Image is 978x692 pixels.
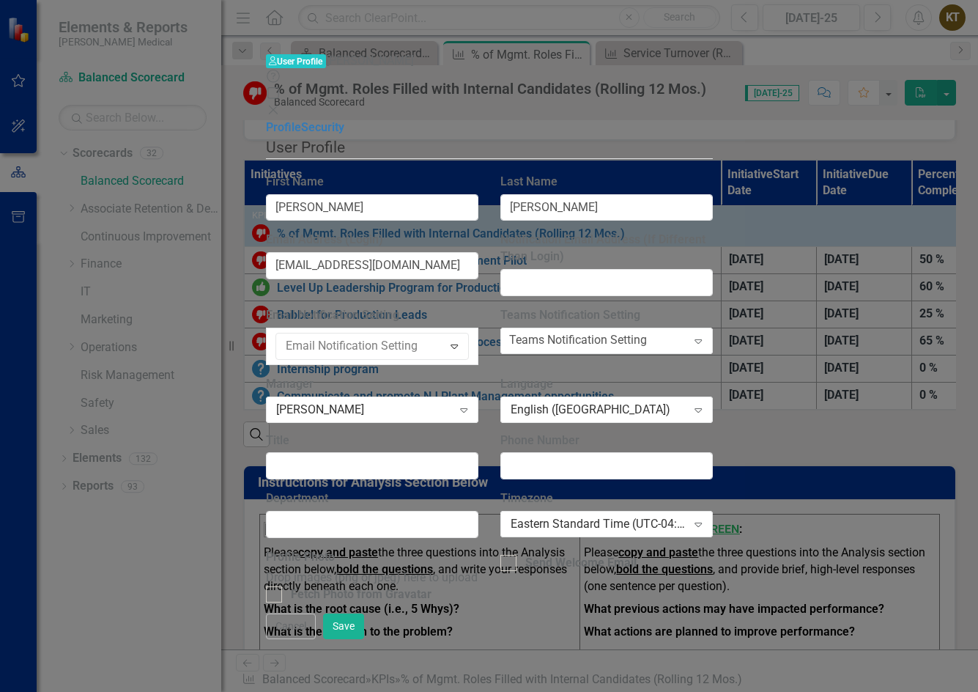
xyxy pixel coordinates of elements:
[500,432,713,449] label: Phone Number
[266,376,478,393] label: Manager
[323,614,364,639] button: Save
[326,54,414,67] span: [PERSON_NAME]
[266,490,478,507] label: Department
[509,332,647,349] div: Teams Notification Setting
[301,120,344,134] a: Security
[266,570,478,586] div: Drop images (png or jpeg) here to upload
[500,174,713,191] label: Last Name
[266,232,478,249] label: Email Address (Login)
[276,401,453,418] div: [PERSON_NAME]
[500,490,713,507] label: Timezone
[266,174,478,191] label: First Name
[266,307,478,324] label: Email Notification Setting
[266,120,301,134] a: Profile
[266,54,326,68] span: User Profile
[291,586,431,603] div: Fetch Photo from Gravatar
[511,516,687,533] div: Eastern Standard Time (UTC-04:00)
[500,307,713,324] label: Teams Notification Setting
[500,232,713,265] label: Notification Email Address (If Different Than Login)
[500,376,713,393] label: Language
[266,432,478,449] label: Title
[266,136,713,159] legend: User Profile
[266,549,478,566] label: Profile Photo
[511,401,687,418] div: English ([GEOGRAPHIC_DATA])
[266,614,316,639] button: Cancel
[525,555,637,572] div: Send Welcome Email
